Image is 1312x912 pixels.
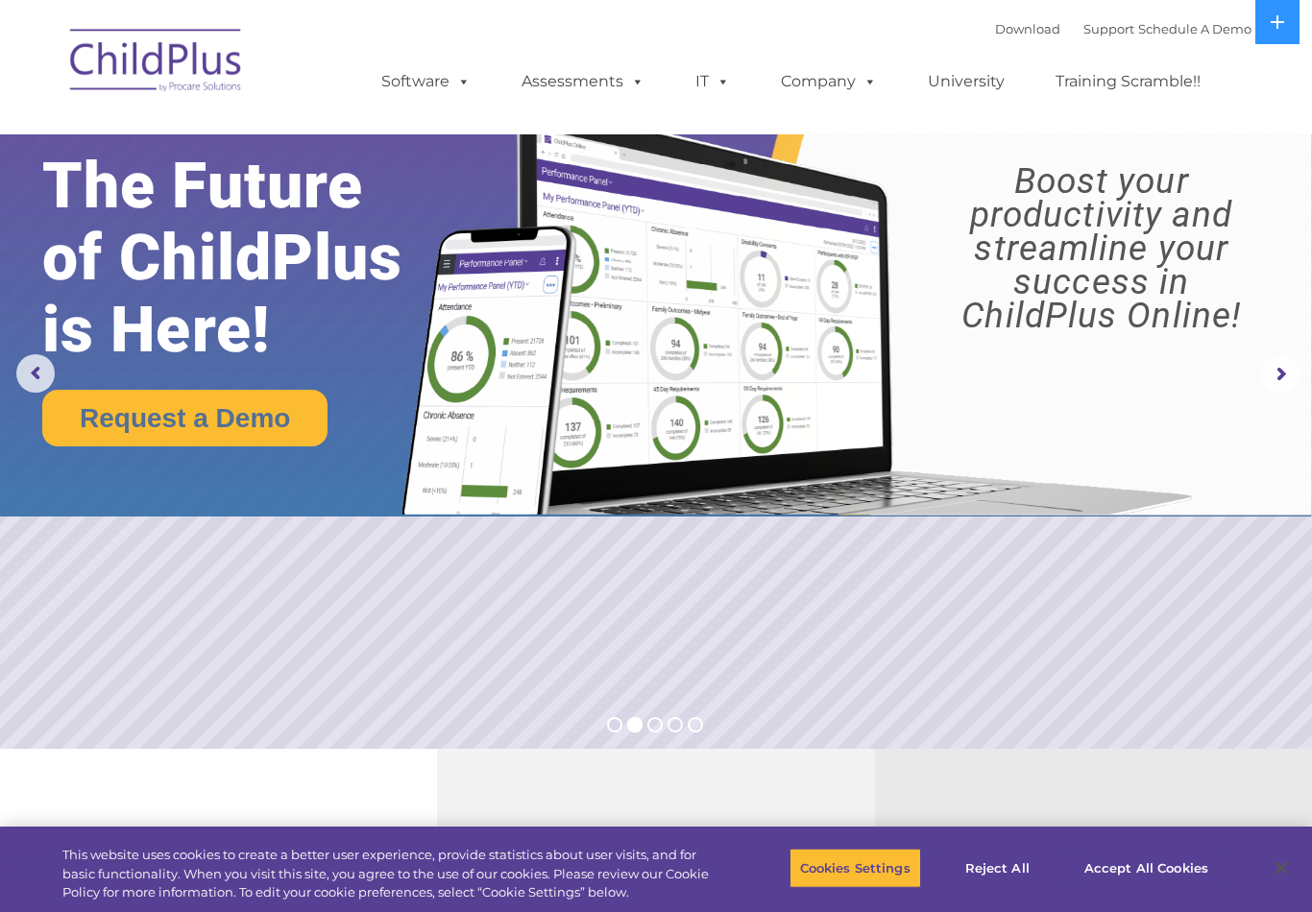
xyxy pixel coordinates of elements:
a: IT [676,62,749,101]
a: Request a Demo [42,390,328,446]
a: Support [1083,21,1134,36]
a: Company [762,62,896,101]
div: This website uses cookies to create a better user experience, provide statistics about user visit... [62,846,721,902]
button: Accept All Cookies [1074,848,1219,888]
span: Last name [267,127,326,141]
a: Training Scramble!! [1036,62,1220,101]
button: Cookies Settings [790,848,921,888]
button: Reject All [937,848,1057,888]
rs-layer: The Future of ChildPlus is Here! [42,150,461,366]
img: ChildPlus by Procare Solutions [61,15,253,111]
rs-layer: Boost your productivity and streamline your success in ChildPlus Online! [907,164,1296,332]
font: | [995,21,1251,36]
a: University [909,62,1024,101]
a: Assessments [502,62,664,101]
a: Software [362,62,490,101]
a: Download [995,21,1060,36]
button: Close [1260,847,1302,889]
a: Schedule A Demo [1138,21,1251,36]
span: Phone number [267,205,349,220]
